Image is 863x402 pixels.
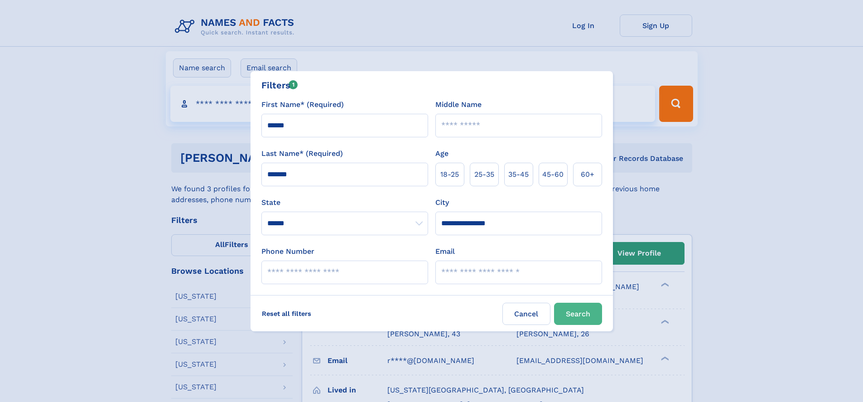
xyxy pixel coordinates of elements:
[261,99,344,110] label: First Name* (Required)
[261,197,428,208] label: State
[435,197,449,208] label: City
[261,78,298,92] div: Filters
[554,303,602,325] button: Search
[508,169,529,180] span: 35‑45
[256,303,317,325] label: Reset all filters
[474,169,494,180] span: 25‑35
[261,246,314,257] label: Phone Number
[435,99,482,110] label: Middle Name
[581,169,594,180] span: 60+
[502,303,550,325] label: Cancel
[435,148,448,159] label: Age
[435,246,455,257] label: Email
[440,169,459,180] span: 18‑25
[542,169,564,180] span: 45‑60
[261,148,343,159] label: Last Name* (Required)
